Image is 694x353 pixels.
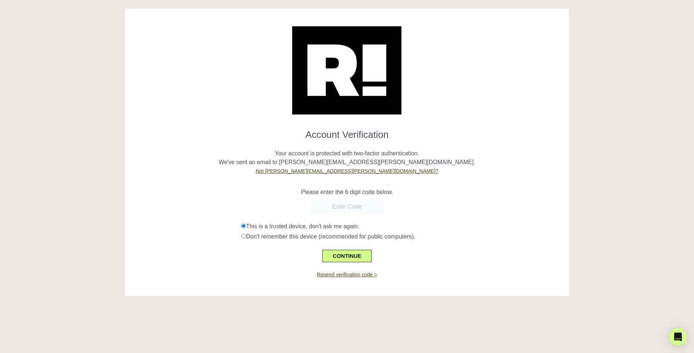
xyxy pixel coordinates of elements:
p: Please enter the 6 digit code below. [130,188,564,197]
div: Don't remember this device (recommended for public computers). [241,232,564,241]
p: Your account is protected with two-factor authentication. We've sent an email to [PERSON_NAME][EM... [130,140,564,175]
button: CONTINUE [322,250,371,262]
h1: Account Verification [130,123,564,140]
a: Not [PERSON_NAME][EMAIL_ADDRESS][PERSON_NAME][DOMAIN_NAME]? [256,168,438,174]
a: Resend verification code > [317,272,377,278]
div: Open Intercom Messenger [669,328,687,346]
div: This is a trusted device, don't ask me again. [241,222,564,231]
img: Retention.com [292,26,401,115]
input: Enter Code [310,200,383,213]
